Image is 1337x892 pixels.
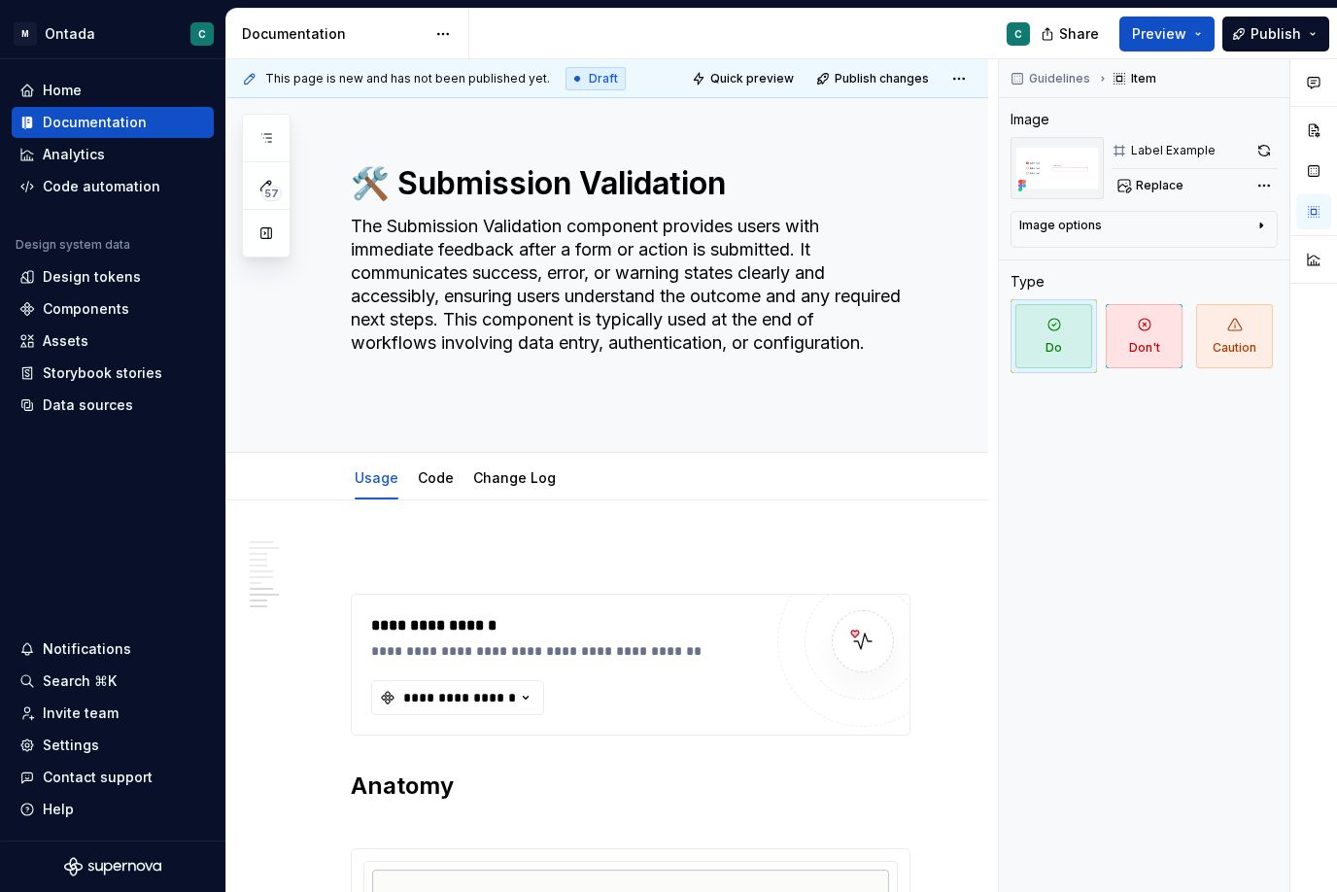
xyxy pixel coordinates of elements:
[351,771,910,833] h2: Anatomy
[261,186,282,201] span: 57
[43,395,133,415] div: Data sources
[43,800,74,819] div: Help
[1119,17,1215,51] button: Preview
[1011,272,1045,292] div: Type
[1011,299,1097,373] button: Do
[1132,24,1186,44] span: Preview
[410,457,462,497] div: Code
[242,24,426,44] div: Documentation
[45,24,95,44] div: Ontada
[1014,26,1022,42] div: C
[43,768,153,787] div: Contact support
[355,469,398,486] a: Usage
[12,358,214,389] a: Storybook stories
[12,698,214,729] a: Invite team
[12,666,214,697] button: Search ⌘K
[12,75,214,106] a: Home
[1112,172,1192,199] button: Replace
[1191,299,1278,373] button: Caution
[1029,71,1090,86] span: Guidelines
[4,13,222,54] button: MOntadaC
[14,22,37,46] div: M
[265,71,550,86] span: This page is new and has not been published yet.
[12,139,214,170] a: Analytics
[1015,304,1092,368] span: Do
[12,794,214,825] button: Help
[43,363,162,383] div: Storybook stories
[1136,178,1183,193] span: Replace
[1251,24,1301,44] span: Publish
[12,634,214,665] button: Notifications
[198,26,206,42] div: C
[1011,137,1104,199] img: b160bb6d-00c6-4718-b73c-5f7891953c6e.png
[43,736,99,755] div: Settings
[16,237,130,253] div: Design system data
[589,71,618,86] span: Draft
[1101,299,1187,373] button: Don't
[43,113,147,132] div: Documentation
[686,65,803,92] button: Quick preview
[43,671,117,691] div: Search ⌘K
[1059,24,1099,44] span: Share
[710,71,794,86] span: Quick preview
[64,857,161,876] svg: Supernova Logo
[1019,218,1102,233] div: Image options
[43,177,160,196] div: Code automation
[347,211,907,405] textarea: The Submission Validation component provides users with immediate feedback after a form or action...
[43,299,129,319] div: Components
[465,457,564,497] div: Change Log
[12,390,214,421] a: Data sources
[1106,304,1183,368] span: Don't
[1196,304,1273,368] span: Caution
[1005,65,1099,92] button: Guidelines
[1011,110,1049,129] div: Image
[835,71,929,86] span: Publish changes
[12,762,214,793] button: Contact support
[43,331,88,351] div: Assets
[1019,218,1269,241] button: Image options
[12,730,214,761] a: Settings
[12,293,214,325] a: Components
[473,469,556,486] a: Change Log
[418,469,454,486] a: Code
[1222,17,1329,51] button: Publish
[43,703,119,723] div: Invite team
[12,171,214,202] a: Code automation
[43,145,105,164] div: Analytics
[1131,143,1216,158] div: Label Example
[347,457,406,497] div: Usage
[810,65,938,92] button: Publish changes
[43,81,82,100] div: Home
[347,160,907,207] textarea: 🛠️ Submission Validation
[1031,17,1112,51] button: Share
[12,107,214,138] a: Documentation
[43,639,131,659] div: Notifications
[12,326,214,357] a: Assets
[12,261,214,292] a: Design tokens
[43,267,141,287] div: Design tokens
